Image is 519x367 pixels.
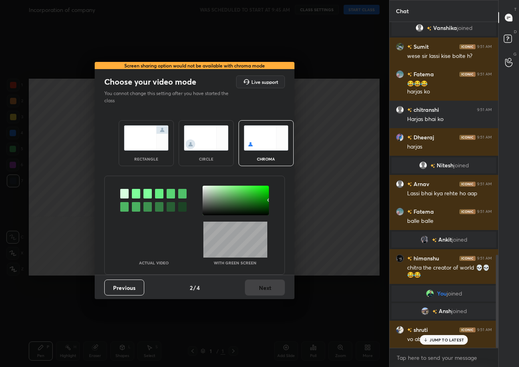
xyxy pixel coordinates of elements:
img: 0ff790bd19cd482d9840a53a90f38bda.jpg [396,326,404,334]
div: 9:51 AM [477,327,492,332]
h5: Live support [251,79,278,84]
div: harjas [407,143,492,151]
img: no-rating-badge.077c3623.svg [427,26,432,31]
span: joined [452,236,467,243]
img: iconic-dark.1390631f.png [459,209,475,214]
img: no-rating-badge.077c3623.svg [432,309,437,314]
img: default.png [416,24,424,32]
p: D [514,29,517,35]
div: wese sir lassi kise bolte h? [407,52,492,60]
img: no-rating-badge.077c3623.svg [407,135,412,140]
img: no-rating-badge.077c3623.svg [407,210,412,214]
img: default.png [396,106,404,114]
span: joined [457,25,473,31]
img: iconic-dark.1390631f.png [459,44,475,49]
img: no-rating-badge.077c3623.svg [407,108,412,112]
h6: shruti [412,325,428,334]
button: Previous [104,280,144,296]
h4: 4 [197,284,200,292]
h6: chitranshi [412,105,439,114]
img: 46ff2be4ba5647779d30dd217940d5f8.jpg [396,43,404,51]
img: no-rating-badge.077c3623.svg [407,72,412,77]
div: Lassi bhai kya rehte ho aap [407,190,492,198]
img: chromaScreenIcon.c19ab0a0.svg [244,125,288,151]
img: iconic-dark.1390631f.png [459,135,475,140]
span: joined [451,308,467,314]
div: harjas ko [407,88,492,96]
img: c9e278afab4b450cb2eb498552f0b02c.jpg [396,254,404,262]
h6: Dheeraj [412,133,434,141]
div: grid [390,22,498,348]
span: Ansh [439,308,451,314]
h6: himanshu [412,254,439,262]
img: no-rating-badge.077c3623.svg [430,164,435,168]
div: vo abhi aya nhi lgta h [407,335,492,343]
img: 34c2f5a4dc334ab99cba7f7ce517d6b6.jpg [426,290,434,298]
img: default.png [396,180,404,188]
img: circleScreenIcon.acc0effb.svg [184,125,229,151]
div: circle [190,157,222,161]
div: rectangle [130,157,162,161]
span: joined [447,290,462,297]
p: JUMP TO LATEST [430,337,464,342]
img: iconic-dark.1390631f.png [459,327,475,332]
div: 9:51 AM [477,44,492,49]
img: no-rating-badge.077c3623.svg [407,328,412,332]
div: 9:51 AM [477,256,492,261]
div: chroma [250,157,282,161]
img: no-rating-badge.077c3623.svg [407,182,412,186]
p: G [513,51,517,57]
h4: 2 [190,284,193,292]
span: joined [453,162,469,169]
img: no-rating-badge.077c3623.svg [407,256,412,261]
div: 9:51 AM [477,209,492,214]
div: Screen sharing option would not be available with chroma mode [95,62,294,69]
h6: Sumit [412,42,429,51]
img: 544d25d49e6347a3a7da5b30a4827c8c.jpg [421,307,429,315]
div: 9:51 AM [477,182,492,186]
span: Vanshika [433,25,457,31]
div: balle balle [407,217,492,225]
img: 0927f92d75414b99a53b7621c41a7454.jpg [396,133,404,141]
span: Ankit [438,236,452,243]
p: Chat [390,0,415,22]
h4: / [193,284,196,292]
span: You [437,290,447,297]
h6: Fatema [412,70,434,78]
img: iconic-dark.1390631f.png [459,72,475,77]
div: chitra the creator of world 💀💀😂😂 [407,264,492,279]
img: iconic-dark.1390631f.png [459,182,475,186]
div: 9:51 AM [477,72,492,77]
h2: Choose your video mode [104,77,196,87]
p: Actual Video [139,261,169,265]
p: With green screen [214,261,257,265]
img: normalScreenIcon.ae25ed63.svg [124,125,169,151]
img: no-rating-badge.077c3623.svg [407,45,412,49]
div: 😂😂😂 [407,80,492,88]
h6: Fatema [412,207,434,216]
h6: Arnav [412,180,429,188]
img: default.png [419,161,427,169]
div: 9:51 AM [477,135,492,140]
img: 9405d135d0cd4a27aa7e2bc0c754d48b.jpg [396,208,404,216]
img: iconic-dark.1390631f.png [459,256,475,261]
p: T [514,6,517,12]
img: no-rating-badge.077c3623.svg [432,238,437,242]
img: a729bf881c6a45cf8ebeb667f2ea18e8.jpg [421,236,429,244]
div: Harjas bhai ko [407,115,492,123]
p: You cannot change this setting after you have started the class [104,90,234,104]
img: 9405d135d0cd4a27aa7e2bc0c754d48b.jpg [396,70,404,78]
span: Nitesh [437,162,453,169]
div: 9:51 AM [477,107,492,112]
